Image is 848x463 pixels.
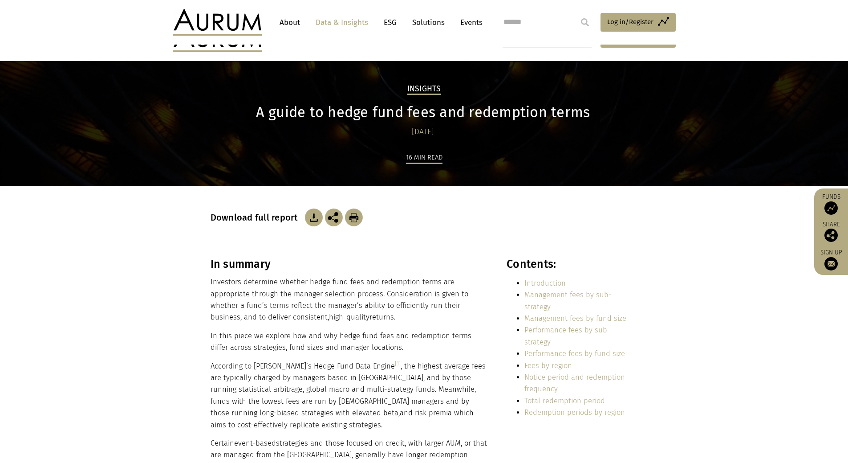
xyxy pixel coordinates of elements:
a: Log in/Register [600,13,676,32]
h3: Download full report [211,212,303,223]
a: Fees by region [524,361,572,370]
a: About [275,14,304,31]
h3: In summary [211,258,487,271]
img: Access Funds [824,201,838,215]
a: Management fees by sub-strategy [524,291,612,311]
a: Solutions [408,14,449,31]
img: Aurum [173,9,262,36]
a: Sign up [819,249,844,270]
a: Management fees by fund size [524,314,626,323]
img: Share this post [325,209,343,226]
span: high-quality [329,313,369,321]
img: Download Article [345,209,363,226]
p: Investors determine whether hedge fund fees and redemption terms are appropriate through the mana... [211,276,487,324]
a: Total redemption period [524,397,605,405]
h3: Contents: [507,258,635,271]
a: Funds [819,193,844,215]
p: In this piece we explore how and why hedge fund fees and redemption terms differ across strategie... [211,330,487,354]
a: Events [456,14,483,31]
a: Data & Insights [311,14,373,31]
a: Notice period and redemption frequency [524,373,625,393]
img: Download Article [305,209,323,226]
a: Introduction [524,279,566,287]
a: [1] [395,360,401,367]
img: Share this post [824,229,838,242]
div: Share [819,221,844,242]
p: According to [PERSON_NAME]’s Hedge Fund Data Engine , the highest average fees are typically char... [211,361,487,431]
div: [DATE] [211,126,636,138]
span: and risk premia which aims to cost-effectively replicate existing strategies. [211,409,474,429]
img: Sign up to our newsletter [824,257,838,270]
a: Performance fees by fund size [524,349,625,358]
h2: Insights [407,84,441,95]
a: ESG [379,14,401,31]
div: 16 min read [406,152,442,164]
span: Log in/Register [607,16,653,27]
input: Submit [576,13,594,31]
a: Redemption periods by region [524,408,625,417]
a: Performance fees by sub-strategy [524,326,610,346]
h1: A guide to hedge fund fees and redemption terms [211,104,636,121]
span: event-based [234,439,276,447]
